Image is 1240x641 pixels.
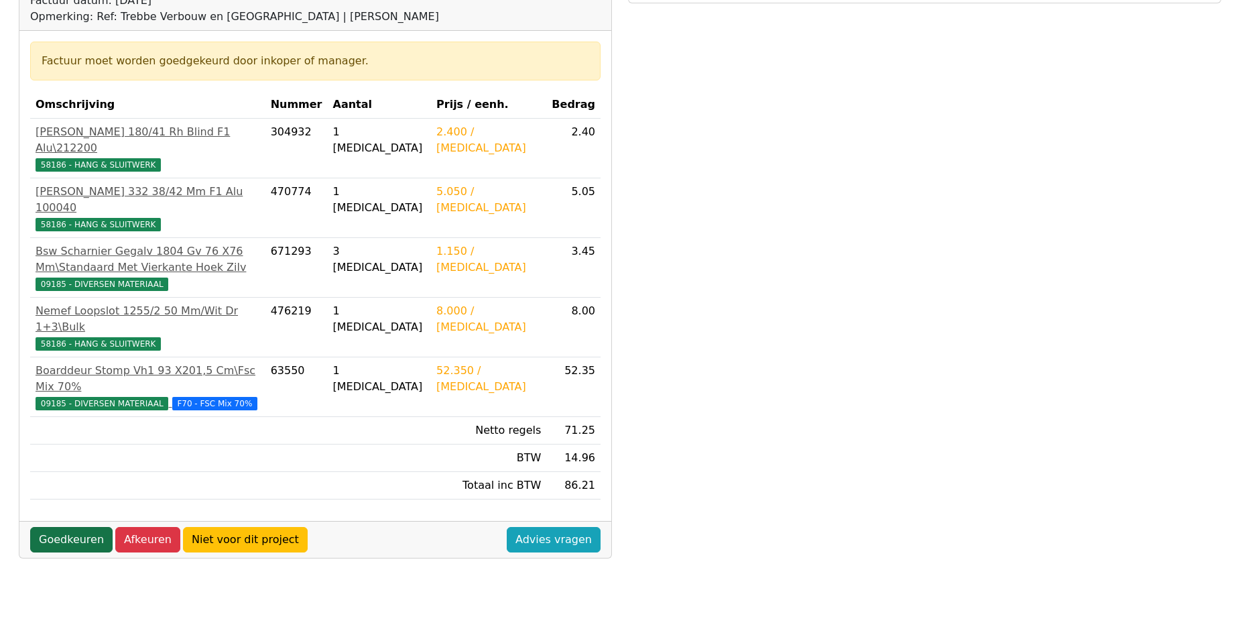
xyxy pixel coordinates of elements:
td: 476219 [265,298,328,357]
span: 58186 - HANG & SLUITWERK [36,337,161,351]
div: 5.050 / [MEDICAL_DATA] [436,184,541,216]
div: 1.150 / [MEDICAL_DATA] [436,243,541,276]
span: 09185 - DIVERSEN MATERIAAL [36,278,168,291]
div: Opmerking: Ref: Trebbe Verbouw en [GEOGRAPHIC_DATA] | [PERSON_NAME] [30,9,439,25]
th: Omschrijving [30,91,265,119]
td: 5.05 [546,178,601,238]
td: Netto regels [431,417,546,445]
th: Bedrag [546,91,601,119]
div: Boarddeur Stomp Vh1 93 X201,5 Cm\Fsc Mix 70% [36,363,260,395]
div: 8.000 / [MEDICAL_DATA] [436,303,541,335]
td: 14.96 [546,445,601,472]
a: [PERSON_NAME] 332 38/42 Mm F1 Alu 10004058186 - HANG & SLUITWERK [36,184,260,232]
td: Totaal inc BTW [431,472,546,500]
div: 1 [MEDICAL_DATA] [333,124,426,156]
th: Nummer [265,91,328,119]
td: 304932 [265,119,328,178]
td: 71.25 [546,417,601,445]
a: [PERSON_NAME] 180/41 Rh Blind F1 Alu\21220058186 - HANG & SLUITWERK [36,124,260,172]
div: 3 [MEDICAL_DATA] [333,243,426,276]
td: 52.35 [546,357,601,417]
td: 671293 [265,238,328,298]
div: 1 [MEDICAL_DATA] [333,184,426,216]
td: 8.00 [546,298,601,357]
td: 2.40 [546,119,601,178]
td: 470774 [265,178,328,238]
td: BTW [431,445,546,472]
a: Goedkeuren [30,527,113,552]
div: Factuur moet worden goedgekeurd door inkoper of manager. [42,53,589,69]
a: Afkeuren [115,527,180,552]
td: 86.21 [546,472,601,500]
div: 52.350 / [MEDICAL_DATA] [436,363,541,395]
a: Nemef Loopslot 1255/2 50 Mm/Wit Dr 1+3\Bulk58186 - HANG & SLUITWERK [36,303,260,351]
span: 58186 - HANG & SLUITWERK [36,158,161,172]
td: 3.45 [546,238,601,298]
div: Bsw Scharnier Gegalv 1804 Gv 76 X76 Mm\Standaard Met Vierkante Hoek Zilv [36,243,260,276]
a: Advies vragen [507,527,601,552]
th: Prijs / eenh. [431,91,546,119]
span: 58186 - HANG & SLUITWERK [36,218,161,231]
a: Niet voor dit project [183,527,308,552]
div: Nemef Loopslot 1255/2 50 Mm/Wit Dr 1+3\Bulk [36,303,260,335]
span: 09185 - DIVERSEN MATERIAAL [36,397,168,410]
td: 63550 [265,357,328,417]
a: Boarddeur Stomp Vh1 93 X201,5 Cm\Fsc Mix 70%09185 - DIVERSEN MATERIAAL F70 - FSC Mix 70% [36,363,260,411]
div: 1 [MEDICAL_DATA] [333,303,426,335]
th: Aantal [328,91,432,119]
div: [PERSON_NAME] 180/41 Rh Blind F1 Alu\212200 [36,124,260,156]
div: [PERSON_NAME] 332 38/42 Mm F1 Alu 100040 [36,184,260,216]
a: Bsw Scharnier Gegalv 1804 Gv 76 X76 Mm\Standaard Met Vierkante Hoek Zilv09185 - DIVERSEN MATERIAAL [36,243,260,292]
span: F70 - FSC Mix 70% [172,397,258,410]
div: 2.400 / [MEDICAL_DATA] [436,124,541,156]
div: 1 [MEDICAL_DATA] [333,363,426,395]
